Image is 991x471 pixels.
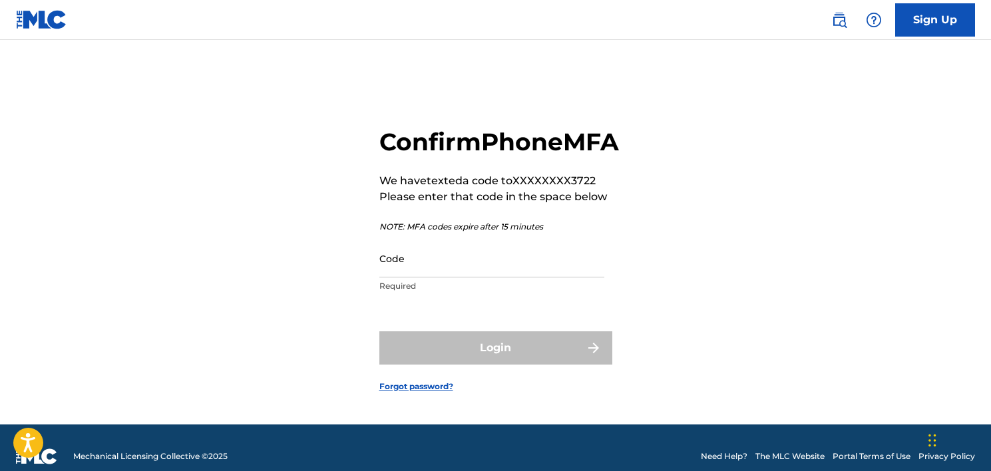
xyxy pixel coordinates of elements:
[833,450,910,462] a: Portal Terms of Use
[895,3,975,37] a: Sign Up
[866,12,882,28] img: help
[16,10,67,29] img: MLC Logo
[861,7,887,33] div: Help
[928,420,936,460] div: Drag
[826,7,853,33] a: Public Search
[831,12,847,28] img: search
[16,448,57,464] img: logo
[918,450,975,462] a: Privacy Policy
[379,189,619,205] p: Please enter that code in the space below
[379,280,604,292] p: Required
[755,450,825,462] a: The MLC Website
[379,173,619,189] p: We have texted a code to XXXXXXXX3722
[701,450,747,462] a: Need Help?
[379,127,619,157] h2: Confirm Phone MFA
[924,407,991,471] iframe: Chat Widget
[73,450,228,462] span: Mechanical Licensing Collective © 2025
[379,381,453,392] a: Forgot password?
[379,221,619,233] p: NOTE: MFA codes expire after 15 minutes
